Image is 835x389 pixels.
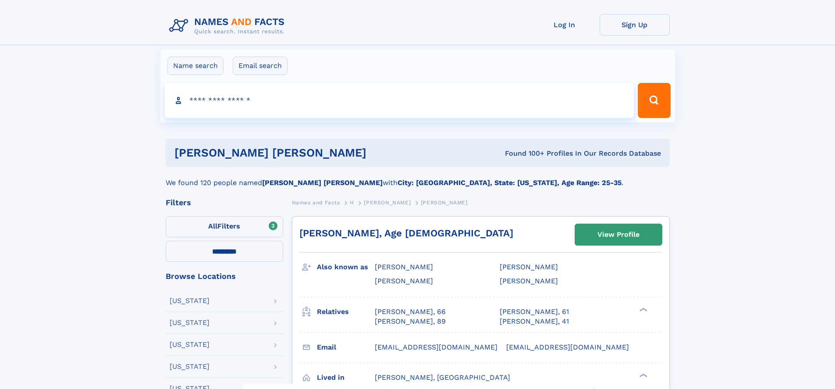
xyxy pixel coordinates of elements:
div: [US_STATE] [170,341,210,348]
b: [PERSON_NAME] [PERSON_NAME] [262,178,383,187]
span: [PERSON_NAME], [GEOGRAPHIC_DATA] [375,373,510,382]
a: View Profile [575,224,662,245]
span: [PERSON_NAME] [421,200,468,206]
label: Filters [166,216,283,237]
div: Found 100+ Profiles In Our Records Database [436,149,661,158]
h1: [PERSON_NAME] [PERSON_NAME] [174,147,436,158]
span: All [208,222,217,230]
b: City: [GEOGRAPHIC_DATA], State: [US_STATE], Age Range: 25-35 [398,178,622,187]
span: [PERSON_NAME] [375,263,433,271]
label: Name search [167,57,224,75]
span: [EMAIL_ADDRESS][DOMAIN_NAME] [375,343,497,351]
span: [EMAIL_ADDRESS][DOMAIN_NAME] [506,343,629,351]
span: [PERSON_NAME] [500,263,558,271]
span: [PERSON_NAME] [375,277,433,285]
div: [US_STATE] [170,297,210,304]
a: H [350,197,354,208]
a: [PERSON_NAME], 66 [375,307,446,317]
a: [PERSON_NAME], Age [DEMOGRAPHIC_DATA] [299,228,513,239]
div: We found 120 people named with . [166,167,670,188]
a: [PERSON_NAME], 89 [375,317,446,326]
a: [PERSON_NAME] [364,197,411,208]
h3: Relatives [317,304,375,319]
div: Browse Locations [166,272,283,280]
button: Search Button [638,83,670,118]
a: Names and Facts [292,197,340,208]
div: Filters [166,199,283,207]
span: H [350,200,354,206]
a: [PERSON_NAME], 41 [500,317,569,326]
div: [US_STATE] [170,363,210,370]
label: Email search [233,57,288,75]
div: ❯ [637,372,648,378]
h3: Also known as [317,260,375,275]
div: ❯ [637,307,648,312]
div: [US_STATE] [170,319,210,326]
a: Log In [529,14,600,36]
input: search input [165,83,634,118]
h3: Lived in [317,370,375,385]
div: View Profile [597,225,640,245]
h3: Email [317,340,375,355]
span: [PERSON_NAME] [364,200,411,206]
a: Sign Up [600,14,670,36]
span: [PERSON_NAME] [500,277,558,285]
img: Logo Names and Facts [166,14,292,38]
a: [PERSON_NAME], 61 [500,307,569,317]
